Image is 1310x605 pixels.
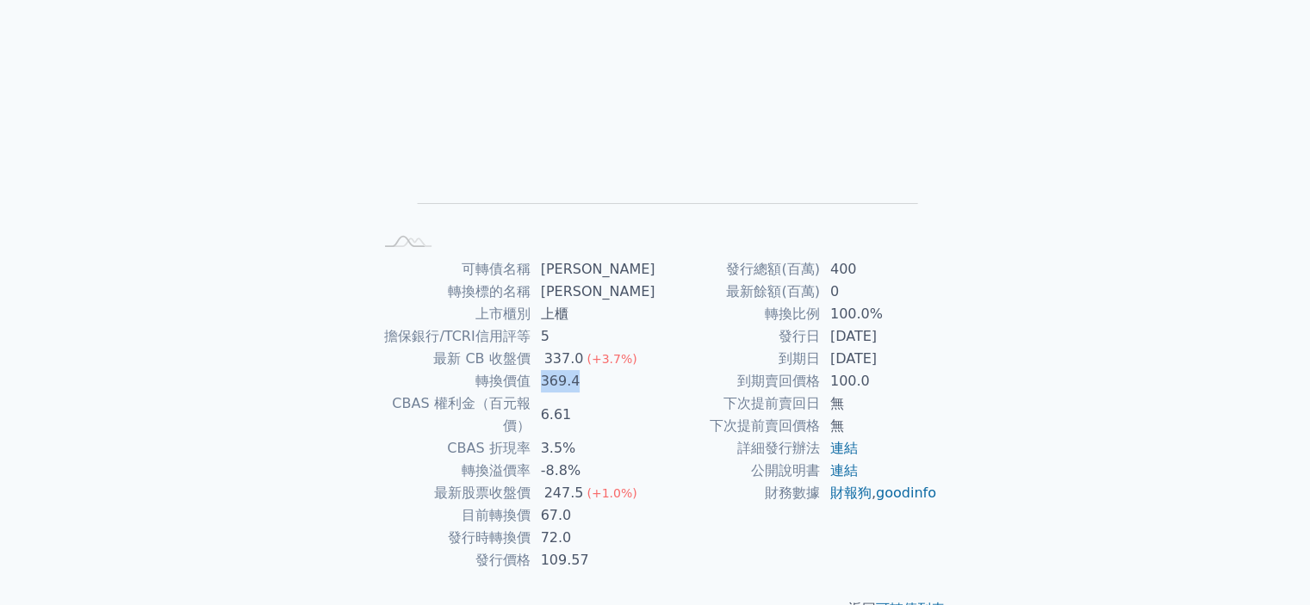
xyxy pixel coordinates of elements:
td: 可轉債名稱 [373,258,531,281]
td: 下次提前賣回日 [655,392,820,415]
td: 3.5% [531,437,655,460]
td: [PERSON_NAME] [531,281,655,303]
td: 400 [820,258,938,281]
td: 最新股票收盤價 [373,482,531,504]
td: 詳細發行辦法 [655,437,820,460]
td: 100.0 [820,370,938,392]
td: [PERSON_NAME] [531,258,655,281]
td: CBAS 折現率 [373,437,531,460]
a: 連結 [830,440,858,456]
td: 發行價格 [373,549,531,571]
td: [DATE] [820,325,938,348]
td: 發行日 [655,325,820,348]
td: 轉換價值 [373,370,531,392]
td: 最新餘額(百萬) [655,281,820,303]
a: 財報狗 [830,485,872,501]
td: 擔保銀行/TCRI信用評等 [373,325,531,348]
td: 發行時轉換價 [373,527,531,549]
td: 財務數據 [655,482,820,504]
td: 發行總額(百萬) [655,258,820,281]
td: 無 [820,392,938,415]
td: -8.8% [531,460,655,482]
td: [DATE] [820,348,938,370]
td: 6.61 [531,392,655,437]
div: 247.5 [541,482,587,504]
td: 5 [531,325,655,348]
td: CBAS 權利金（百元報價） [373,392,531,437]
td: 轉換比例 [655,303,820,325]
td: 下次提前賣回價格 [655,415,820,437]
td: 109.57 [531,549,655,571]
td: 公開說明書 [655,460,820,482]
td: 上市櫃別 [373,303,531,325]
td: 100.0% [820,303,938,325]
td: 67.0 [531,504,655,527]
td: 最新 CB 收盤價 [373,348,531,370]
a: 連結 [830,462,858,478]
a: goodinfo [876,485,936,501]
td: , [820,482,938,504]
div: 聊天小工具 [1224,522,1310,605]
g: Chart [401,23,918,229]
td: 72.0 [531,527,655,549]
div: 337.0 [541,348,587,370]
td: 369.4 [531,370,655,392]
td: 目前轉換價 [373,504,531,527]
td: 轉換溢價率 [373,460,531,482]
iframe: Chat Widget [1224,522,1310,605]
td: 轉換標的名稱 [373,281,531,303]
td: 無 [820,415,938,437]
span: (+1.0%) [587,486,636,500]
span: (+3.7%) [587,352,636,366]
td: 到期賣回價格 [655,370,820,392]
td: 0 [820,281,938,303]
td: 上櫃 [531,303,655,325]
td: 到期日 [655,348,820,370]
